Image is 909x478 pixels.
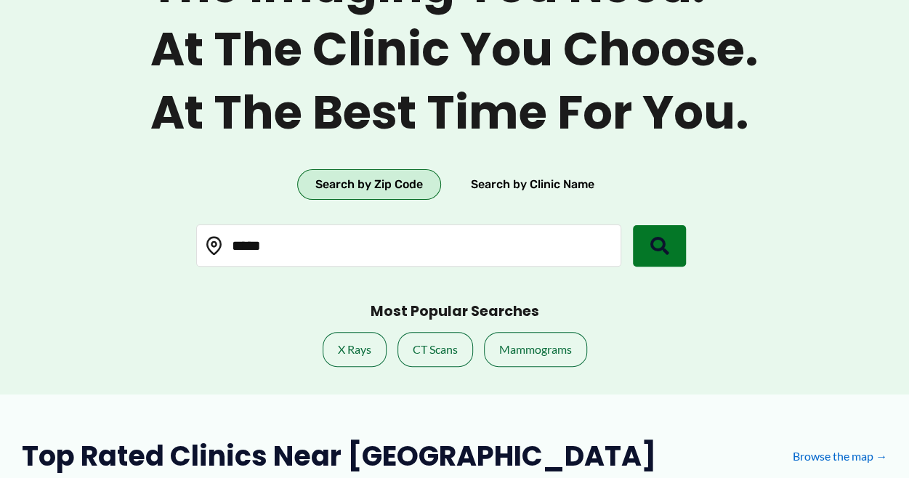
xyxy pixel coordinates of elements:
h2: Top Rated Clinics Near [GEOGRAPHIC_DATA] [22,438,656,474]
a: X Rays [323,332,387,367]
a: Browse the map → [793,445,887,467]
span: At the clinic you choose. [150,22,759,78]
a: CT Scans [397,332,473,367]
button: Search by Clinic Name [453,169,613,200]
img: Location pin [205,237,224,256]
span: At the best time for you. [150,85,759,141]
h3: Most Popular Searches [371,303,539,321]
a: Mammograms [484,332,587,367]
button: Search by Zip Code [297,169,441,200]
